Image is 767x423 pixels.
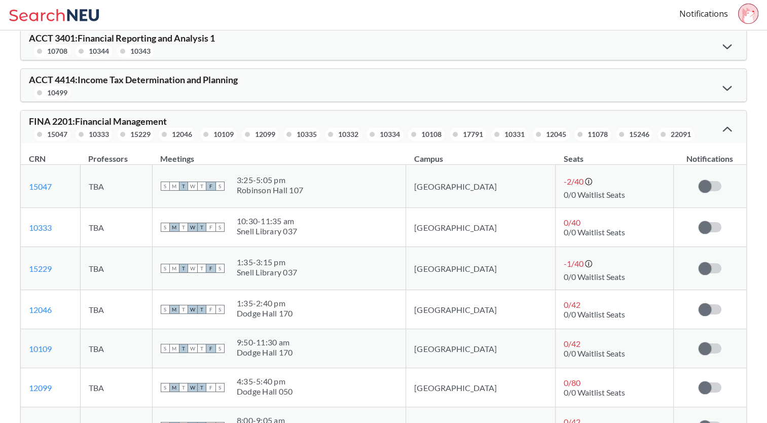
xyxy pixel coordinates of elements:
[152,143,406,165] th: Meetings
[237,267,297,277] div: Snell Library 037
[564,177,583,186] span: -2 / 40
[215,383,225,392] span: S
[237,308,293,319] div: Dodge Hall 170
[188,344,197,353] span: W
[673,143,746,165] th: Notifications
[406,329,556,368] td: [GEOGRAPHIC_DATA]
[215,344,225,353] span: S
[179,182,188,191] span: T
[564,190,625,199] span: 0/0 Waitlist Seats
[406,165,556,208] td: [GEOGRAPHIC_DATA]
[338,129,358,140] div: 10332
[679,8,728,19] a: Notifications
[206,223,215,232] span: F
[671,129,691,140] div: 22091
[179,264,188,273] span: T
[179,305,188,314] span: T
[80,329,152,368] td: TBA
[197,182,206,191] span: T
[161,344,170,353] span: S
[556,143,674,165] th: Seats
[237,386,293,397] div: Dodge Hall 050
[564,309,625,319] span: 0/0 Waitlist Seats
[237,226,297,236] div: Snell Library 037
[29,223,52,232] a: 10333
[380,129,400,140] div: 10334
[206,182,215,191] span: F
[80,290,152,329] td: TBA
[206,383,215,392] span: F
[197,223,206,232] span: T
[213,129,234,140] div: 10109
[237,185,303,195] div: Robinson Hall 107
[29,32,215,44] span: ACCT 3401 : Financial Reporting and Analysis 1
[564,218,580,227] span: 0 / 40
[170,182,179,191] span: M
[237,216,297,226] div: 10:30 - 11:35 am
[161,223,170,232] span: S
[237,175,303,185] div: 3:25 - 5:05 pm
[406,208,556,247] td: [GEOGRAPHIC_DATA]
[215,264,225,273] span: S
[504,129,525,140] div: 10331
[188,223,197,232] span: W
[172,129,192,140] div: 12046
[29,182,52,191] a: 15047
[130,46,151,57] div: 10343
[564,227,625,237] span: 0/0 Waitlist Seats
[170,383,179,392] span: M
[29,344,52,354] a: 10109
[89,129,109,140] div: 10333
[406,247,556,290] td: [GEOGRAPHIC_DATA]
[170,223,179,232] span: M
[546,129,566,140] div: 12045
[188,383,197,392] span: W
[629,129,649,140] div: 15246
[588,129,608,140] div: 11078
[170,305,179,314] span: M
[206,344,215,353] span: F
[215,223,225,232] span: S
[80,208,152,247] td: TBA
[188,264,197,273] span: W
[170,344,179,353] span: M
[406,143,556,165] th: Campus
[89,46,109,57] div: 10344
[188,182,197,191] span: W
[564,339,580,348] span: 0 / 42
[237,337,293,347] div: 9:50 - 11:30 am
[29,153,46,164] div: CRN
[406,368,556,407] td: [GEOGRAPHIC_DATA]
[197,305,206,314] span: T
[206,264,215,273] span: F
[215,182,225,191] span: S
[179,223,188,232] span: T
[130,129,151,140] div: 15229
[564,259,583,268] span: -1 / 40
[179,383,188,392] span: T
[47,87,67,98] div: 10499
[237,376,293,386] div: 4:35 - 5:40 pm
[206,305,215,314] span: F
[406,290,556,329] td: [GEOGRAPHIC_DATA]
[564,300,580,309] span: 0 / 42
[215,305,225,314] span: S
[161,305,170,314] span: S
[161,182,170,191] span: S
[29,383,52,393] a: 12099
[161,264,170,273] span: S
[47,129,67,140] div: 15047
[564,387,625,397] span: 0/0 Waitlist Seats
[170,264,179,273] span: M
[29,116,167,127] span: FINA 2201 : Financial Management
[237,298,293,308] div: 1:35 - 2:40 pm
[421,129,442,140] div: 10108
[237,347,293,358] div: Dodge Hall 170
[197,344,206,353] span: T
[188,305,197,314] span: W
[564,378,580,387] span: 0 / 80
[463,129,483,140] div: 17791
[237,257,297,267] div: 1:35 - 3:15 pm
[255,129,275,140] div: 12099
[29,305,52,314] a: 12046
